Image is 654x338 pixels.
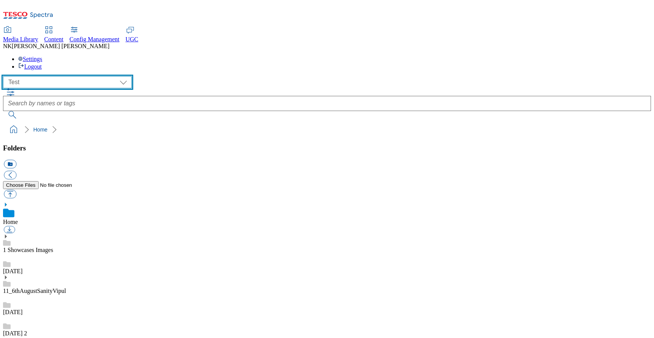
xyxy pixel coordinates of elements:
[3,330,27,336] a: [DATE] 2
[70,27,120,43] a: Config Management
[44,36,64,42] span: Content
[3,309,23,315] a: [DATE]
[33,127,47,133] a: Home
[3,122,651,137] nav: breadcrumb
[126,27,139,43] a: UGC
[3,268,23,274] a: [DATE]
[44,27,64,43] a: Content
[3,96,651,111] input: Search by names or tags
[126,36,139,42] span: UGC
[3,144,651,152] h3: Folders
[3,288,66,294] a: 11_6thAugustSanityVipul
[3,247,53,253] a: 1 Showcases Images
[8,124,20,136] a: home
[3,219,18,225] a: Home
[3,43,12,49] span: NK
[12,43,109,49] span: [PERSON_NAME] [PERSON_NAME]
[18,56,42,62] a: Settings
[18,63,42,70] a: Logout
[3,36,38,42] span: Media Library
[3,27,38,43] a: Media Library
[70,36,120,42] span: Config Management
